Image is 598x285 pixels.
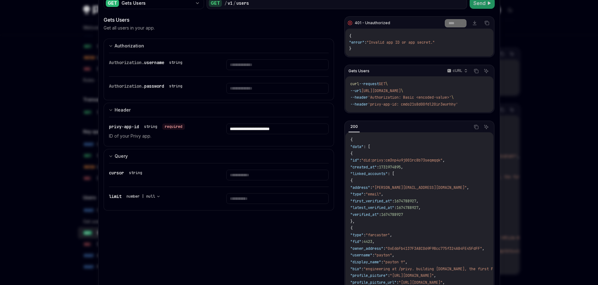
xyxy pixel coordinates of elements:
[109,60,144,65] span: Authorization.
[350,226,353,231] span: {
[467,185,469,190] span: ,
[349,34,351,39] span: {
[451,95,454,100] span: \
[109,132,211,140] p: ID of your Privy app.
[359,158,361,163] span: :
[350,199,392,204] span: "first_verified_at"
[368,102,458,107] span: 'privy-app-id: cmdo21s8d00fdl20ir3wurhhy'
[472,67,480,75] button: Copy the contents from the code block
[109,170,145,176] div: cursor
[350,165,377,170] span: "created_at"
[379,212,381,217] span: :
[115,106,131,114] div: Header
[482,246,484,251] span: ,
[379,165,401,170] span: 1731974895
[350,137,353,142] span: {
[169,84,182,89] div: string
[355,20,390,25] div: 401 - Unauthorized
[350,246,383,251] span: "owner_address"
[109,193,163,200] div: limit
[109,124,139,129] span: privy-app-id
[350,253,372,258] span: "username"
[418,205,421,210] span: ,
[390,233,392,238] span: ,
[396,280,399,285] span: :
[381,212,403,217] span: 1674788927
[364,144,370,149] span: : [
[392,253,394,258] span: ,
[109,83,144,89] span: Authorization.
[405,260,407,265] span: ,
[115,152,128,160] div: Query
[444,66,470,76] button: cURL
[401,88,403,93] span: \
[361,239,364,244] span: :
[350,266,361,271] span: "bio"
[144,83,164,89] span: password
[399,280,443,285] span: "[URL][DOMAIN_NAME]"
[129,170,142,175] div: string
[348,69,369,74] span: Gets Users
[104,149,334,163] button: expand input section
[350,95,368,100] span: --header
[350,233,364,238] span: "type"
[381,260,383,265] span: :
[350,185,370,190] span: "address"
[394,199,416,204] span: 1674788927
[385,246,482,251] span: "0xE6bFb4137F3A8C069F98cc775f324A84FE45FdFF"
[372,253,374,258] span: :
[482,123,490,131] button: Ask AI
[364,233,366,238] span: :
[350,158,359,163] span: "id"
[370,185,372,190] span: :
[390,273,434,278] span: "[URL][DOMAIN_NAME]"
[350,88,361,93] span: --url
[169,60,182,65] div: string
[109,59,185,66] div: Authorization.username
[443,158,445,163] span: ,
[109,194,121,199] span: limit
[350,192,364,197] span: "type"
[350,81,359,86] span: curl
[144,124,157,129] div: string
[109,123,185,130] div: privy-app-id
[385,81,388,86] span: \
[361,88,401,93] span: [URL][DOMAIN_NAME]
[350,144,364,149] span: "data"
[109,170,124,176] span: cursor
[443,280,445,285] span: ,
[349,40,364,45] span: "error"
[416,199,418,204] span: ,
[361,266,364,271] span: :
[483,19,491,27] button: Copy the contents from the code block
[364,239,372,244] span: 4423
[115,42,144,50] div: Authorization
[350,151,353,156] span: {
[104,16,334,24] div: Gets Users
[472,123,480,131] button: Copy the contents from the code block
[388,273,390,278] span: :
[104,25,155,31] p: Get all users in your app.
[394,205,396,210] span: :
[374,253,392,258] span: "payton"
[381,192,383,197] span: ,
[379,81,385,86] span: GET
[350,178,353,183] span: {
[350,102,368,107] span: --header
[350,219,355,224] span: },
[162,123,185,130] div: required
[366,233,390,238] span: "farcaster"
[361,158,443,163] span: "did:privy:cm3np4u9j001rc8b73seqmqqk"
[377,165,379,170] span: :
[482,67,490,75] button: Ask AI
[383,246,385,251] span: :
[392,199,394,204] span: :
[368,95,451,100] span: 'Authorization: Basic <encoded-value>'
[109,83,185,89] div: Authorization.password
[359,81,379,86] span: --request
[367,40,435,45] span: "Invalid app ID or app secret."
[349,46,351,51] span: }
[350,212,379,217] span: "verified_at"
[350,171,388,176] span: "linked_accounts"
[104,39,334,53] button: expand input section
